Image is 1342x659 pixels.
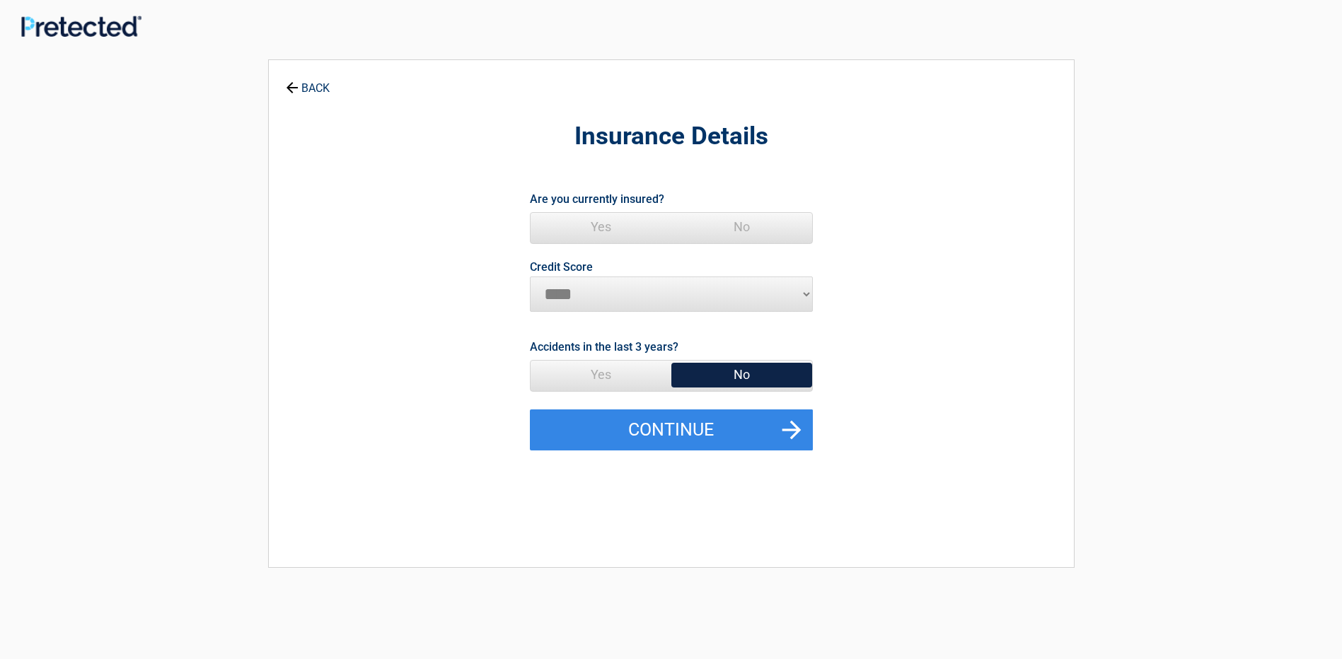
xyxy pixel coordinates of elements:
button: Continue [530,409,813,450]
label: Accidents in the last 3 years? [530,337,678,356]
span: No [671,361,812,389]
span: Yes [531,213,671,241]
a: BACK [283,69,332,94]
label: Are you currently insured? [530,189,664,209]
span: No [671,213,812,241]
label: Credit Score [530,262,593,273]
span: Yes [531,361,671,389]
img: Main Logo [21,16,141,37]
h2: Insurance Details [347,120,996,153]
